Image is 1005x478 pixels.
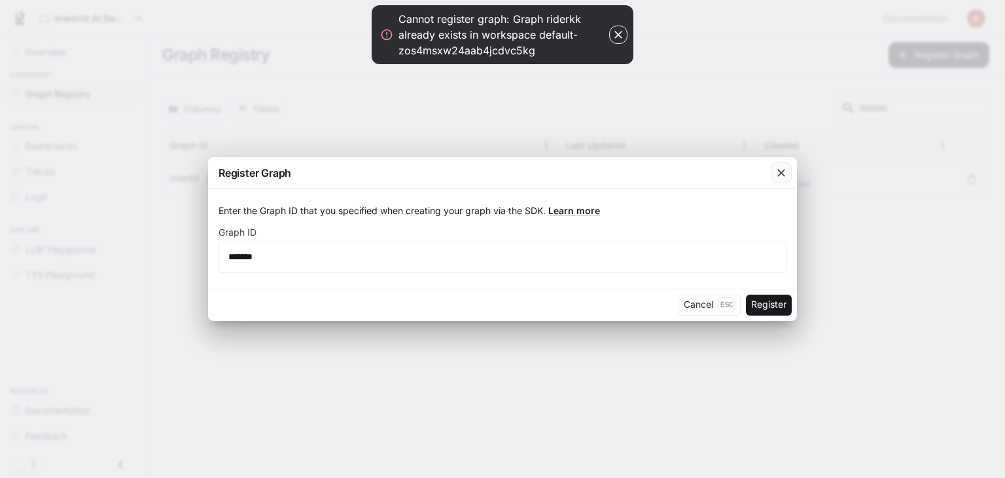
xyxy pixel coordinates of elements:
[718,297,735,312] p: Esc
[678,295,741,316] button: CancelEsc
[746,295,792,316] button: Register
[398,11,607,58] div: Cannot register graph: Graph riderkk already exists in workspace default-zos4msxw24aab4jcdvc5kg
[219,228,256,237] p: Graph ID
[219,204,786,217] p: Enter the Graph ID that you specified when creating your graph via the SDK.
[548,205,600,216] a: Learn more
[219,165,291,181] p: Register Graph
